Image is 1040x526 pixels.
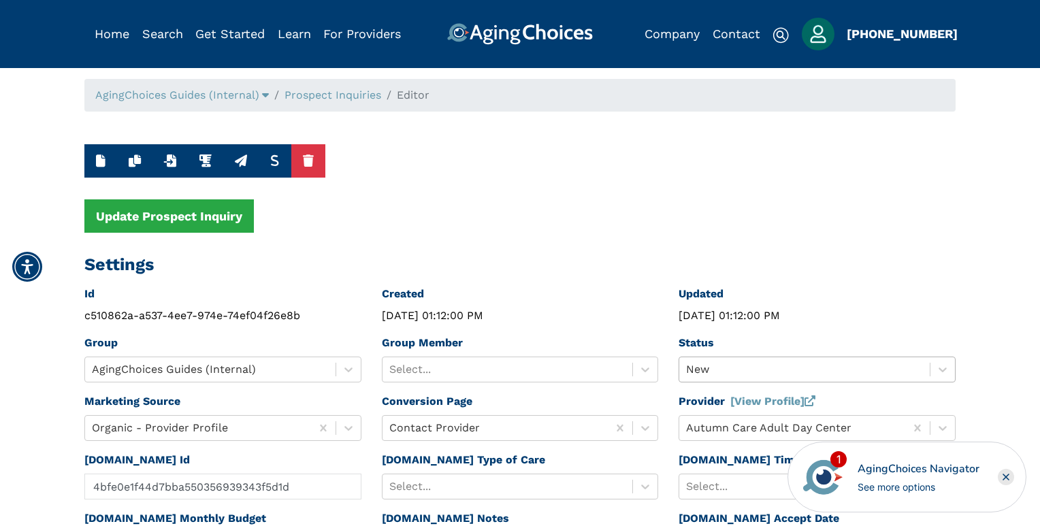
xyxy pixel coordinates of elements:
[188,144,223,178] button: Run Integration
[95,88,259,101] span: AgingChoices Guides (Internal)
[773,27,789,44] img: search-icon.svg
[679,393,815,410] label: Provider
[645,27,700,41] a: Company
[800,454,846,500] img: avatar
[84,254,956,275] h2: Settings
[802,18,834,50] div: Popover trigger
[84,144,117,178] button: New
[382,286,424,302] label: Created
[84,452,190,468] label: [DOMAIN_NAME] Id
[278,27,311,41] a: Learn
[830,451,847,467] div: 1
[12,252,42,282] div: Accessibility Menu
[447,23,593,45] img: AgingChoices
[84,199,254,233] button: Update Prospect Inquiry
[679,452,849,468] label: [DOMAIN_NAME] Time To Move
[323,27,401,41] a: For Providers
[152,144,188,178] button: Import from youcanbook.me
[95,87,269,103] div: Popover trigger
[713,27,760,41] a: Contact
[382,335,463,351] label: Group Member
[95,27,129,41] a: Home
[679,335,714,351] label: Status
[382,393,472,410] label: Conversion Page
[142,23,183,45] div: Popover trigger
[679,286,724,302] label: Updated
[858,461,979,477] div: AgingChoices Navigator
[679,308,956,324] div: [DATE] 01:12:00 PM
[259,144,291,178] button: Run Seniorly Integration
[730,395,815,408] a: [View Profile]
[382,308,659,324] div: [DATE] 01:12:00 PM
[195,27,265,41] a: Get Started
[117,144,152,178] button: Duplicate
[382,452,545,468] label: [DOMAIN_NAME] Type of Care
[285,88,381,101] a: Prospect Inquiries
[142,27,183,41] a: Search
[858,480,979,494] div: See more options
[802,18,834,50] img: user_avatar.jpg
[84,393,180,410] label: Marketing Source
[84,79,956,112] nav: breadcrumb
[223,144,259,178] button: Run Caring Integration
[998,469,1014,485] div: Close
[84,308,361,324] div: c510862a-a537-4ee7-974e-74ef04f26e8b
[291,144,325,178] button: Delete
[847,27,958,41] a: [PHONE_NUMBER]
[95,88,269,101] a: AgingChoices Guides (Internal)
[84,335,118,351] label: Group
[84,286,95,302] label: Id
[397,88,429,101] span: Editor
